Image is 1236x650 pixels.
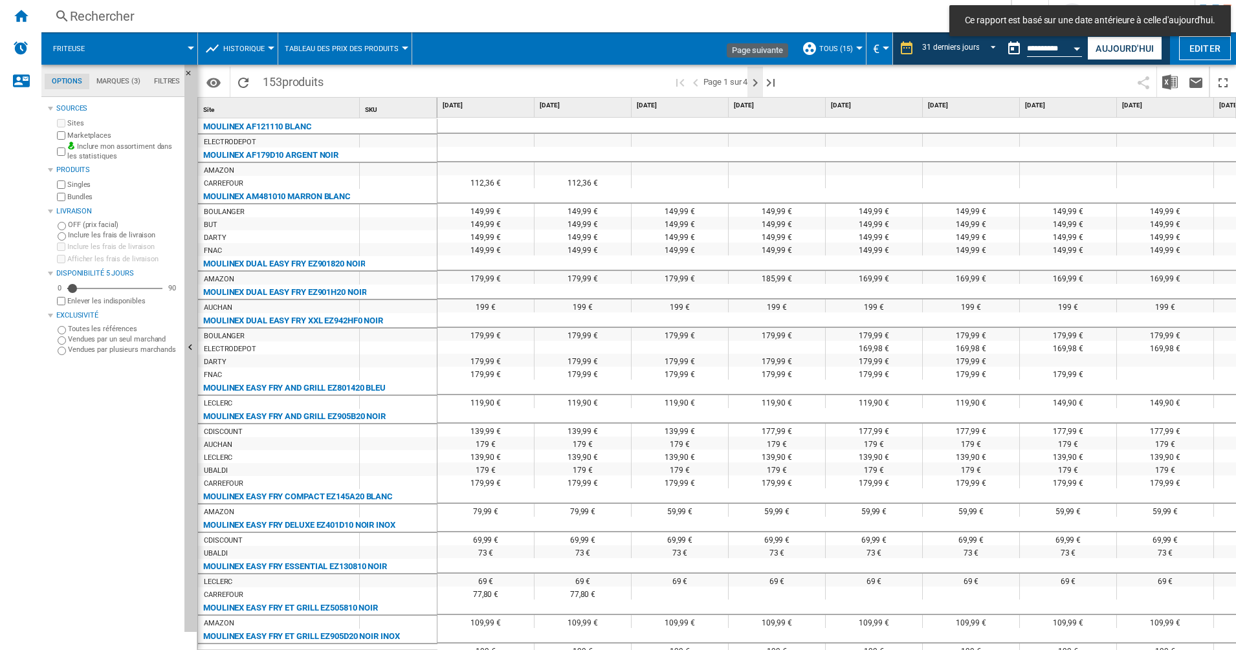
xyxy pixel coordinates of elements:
[826,437,922,450] div: 179 €
[58,222,66,230] input: OFF (prix facial)
[67,282,162,295] md-slider: Disponibilité
[535,587,631,600] div: 77,80 €
[729,204,825,217] div: 149,99 €
[632,475,728,488] div: 179,99 €
[729,328,825,341] div: 179,99 €
[1183,67,1209,97] button: Envoyer ce rapport par email
[437,230,534,243] div: 149,99 €
[729,243,825,255] div: 149,99 €
[632,532,728,545] div: 69,99 €
[57,119,65,127] input: Sites
[1020,271,1116,284] div: 169,99 €
[1117,271,1213,284] div: 169,99 €
[13,40,28,56] img: alerts-logo.svg
[923,574,1019,587] div: 69 €
[67,142,179,162] label: Inclure mon assortiment dans les statistiques
[184,65,200,88] button: Masquer
[632,299,728,312] div: 199 €
[1001,32,1085,65] div: Ce rapport est basé sur une date antérieure à celle d'aujourd'hui.
[826,204,922,217] div: 149,99 €
[58,326,66,334] input: Toutes les références
[826,424,922,437] div: 177,99 €
[203,517,395,533] div: MOULINEX EASY FRY DELUXE EZ401D10 NOIR INOX
[535,615,631,628] div: 109,99 €
[1020,450,1116,462] div: 139,90 €
[437,437,534,450] div: 179 €
[437,175,534,188] div: 112,36 €
[362,98,437,118] div: Sort None
[923,230,1019,243] div: 149,99 €
[57,144,65,160] input: Inclure mon assortiment dans les statistiques
[285,45,399,53] span: Tableau des prix des produits
[204,464,227,477] div: UBALDI
[703,67,748,97] span: Page 1 sur 4
[56,103,179,114] div: Sources
[729,475,825,488] div: 179,99 €
[56,268,179,279] div: Disponibilité 5 Jours
[1122,101,1211,110] span: [DATE]
[826,532,922,545] div: 69,99 €
[201,98,359,118] div: Sort None
[1117,341,1213,354] div: 169,98 €
[67,118,179,128] label: Sites
[204,534,243,547] div: CDISCOUNT
[1066,35,1089,58] button: Open calendar
[923,462,1019,475] div: 179 €
[923,217,1019,230] div: 149,99 €
[437,299,534,312] div: 199 €
[1131,67,1156,97] button: Partager ce bookmark avec d'autres
[632,354,728,367] div: 179,99 €
[437,475,534,488] div: 179,99 €
[632,395,728,408] div: 119,90 €
[535,204,631,217] div: 149,99 €
[58,232,66,241] input: Inclure les frais de livraison
[437,217,534,230] div: 149,99 €
[632,437,728,450] div: 179 €
[826,545,922,558] div: 73 €
[57,193,65,201] input: Bundles
[1157,67,1183,97] button: Télécharger au format Excel
[922,43,979,52] div: 31 derniers jours
[923,204,1019,217] div: 149,99 €
[57,180,65,189] input: Singles
[68,345,179,354] label: Vendues par plusieurs marchands
[437,462,534,475] div: 179 €
[1020,367,1116,380] div: 179,99 €
[632,450,728,462] div: 139,90 €
[729,450,825,462] div: 139,90 €
[535,532,631,545] div: 69,99 €
[48,32,191,65] div: Friteuse
[1117,462,1213,475] div: 179 €
[826,475,922,488] div: 179,99 €
[688,67,703,97] button: >Page précédente
[1117,299,1213,312] div: 199 €
[729,615,825,628] div: 109,99 €
[923,450,1019,462] div: 139,90 €
[204,477,243,490] div: CARREFOUR
[729,424,825,437] div: 177,99 €
[45,74,89,89] md-tab-item: Options
[729,395,825,408] div: 119,90 €
[540,101,628,110] span: [DATE]
[203,147,338,163] div: MOULINEX AF179D10 ARGENT NOIR
[282,75,324,89] span: produits
[437,367,534,380] div: 179,99 €
[1020,532,1116,545] div: 69,99 €
[53,45,85,53] span: Friteuse
[923,424,1019,437] div: 177,99 €
[437,450,534,462] div: 139,90 €
[437,532,534,545] div: 69,99 €
[1020,217,1116,230] div: 149,99 €
[68,324,179,334] label: Toutes les références
[203,189,351,204] div: MOULINEX AM481010 MARRON BLANC
[184,65,197,632] button: Masquer
[826,462,922,475] div: 179 €
[923,354,1019,367] div: 179,99 €
[729,299,825,312] div: 199 €
[204,32,271,65] div: Historique
[68,220,179,230] label: OFF (prix facial)
[362,98,437,118] div: SKU Sort None
[537,98,631,114] div: [DATE]
[535,504,631,517] div: 79,99 €
[57,297,65,305] input: Afficher les frais de livraison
